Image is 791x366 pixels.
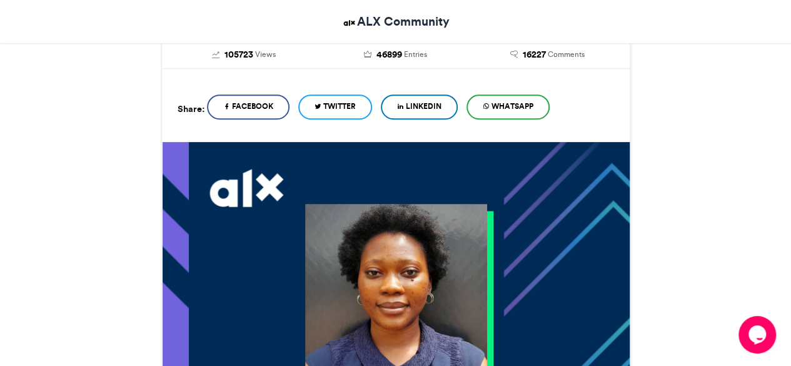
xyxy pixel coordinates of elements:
[376,48,402,62] span: 46899
[548,49,585,60] span: Comments
[406,101,441,112] span: LinkedIn
[404,49,427,60] span: Entries
[329,48,462,62] a: 46899 Entries
[178,48,311,62] a: 105723 Views
[255,49,276,60] span: Views
[381,94,458,119] a: LinkedIn
[341,15,357,31] img: ALX Community
[207,94,290,119] a: Facebook
[298,94,372,119] a: Twitter
[738,316,778,353] iframe: chat widget
[523,48,546,62] span: 16227
[232,101,273,112] span: Facebook
[224,48,253,62] span: 105723
[491,101,533,112] span: WhatsApp
[341,13,450,31] a: ALX Community
[466,94,550,119] a: WhatsApp
[481,48,614,62] a: 16227 Comments
[178,101,204,117] h5: Share:
[323,101,356,112] span: Twitter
